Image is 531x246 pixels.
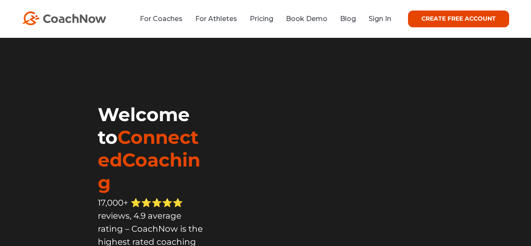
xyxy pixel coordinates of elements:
[98,103,205,194] h1: Welcome to
[340,15,356,23] a: Blog
[408,11,509,27] a: CREATE FREE ACCOUNT
[22,11,106,25] img: CoachNow Logo
[195,15,237,23] a: For Athletes
[98,126,200,194] span: ConnectedCoaching
[286,15,327,23] a: Book Demo
[369,15,391,23] a: Sign In
[140,15,183,23] a: For Coaches
[250,15,273,23] a: Pricing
